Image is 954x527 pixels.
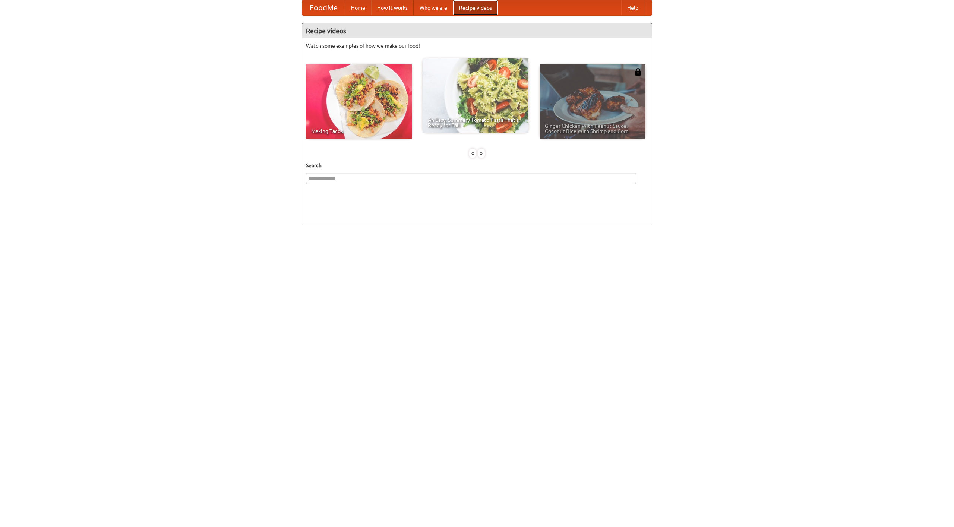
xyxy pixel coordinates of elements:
span: Making Tacos [311,128,407,134]
a: Recipe videos [453,0,498,15]
div: « [469,149,476,158]
h5: Search [306,162,648,169]
a: FoodMe [302,0,345,15]
a: An Easy, Summery Tomato Pasta That's Ready for Fall [423,58,528,133]
h4: Recipe videos [302,23,652,38]
a: How it works [371,0,414,15]
span: An Easy, Summery Tomato Pasta That's Ready for Fall [428,117,523,128]
a: Help [621,0,644,15]
a: Home [345,0,371,15]
div: » [478,149,485,158]
img: 483408.png [634,68,642,76]
p: Watch some examples of how we make our food! [306,42,648,50]
a: Who we are [414,0,453,15]
a: Making Tacos [306,64,412,139]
